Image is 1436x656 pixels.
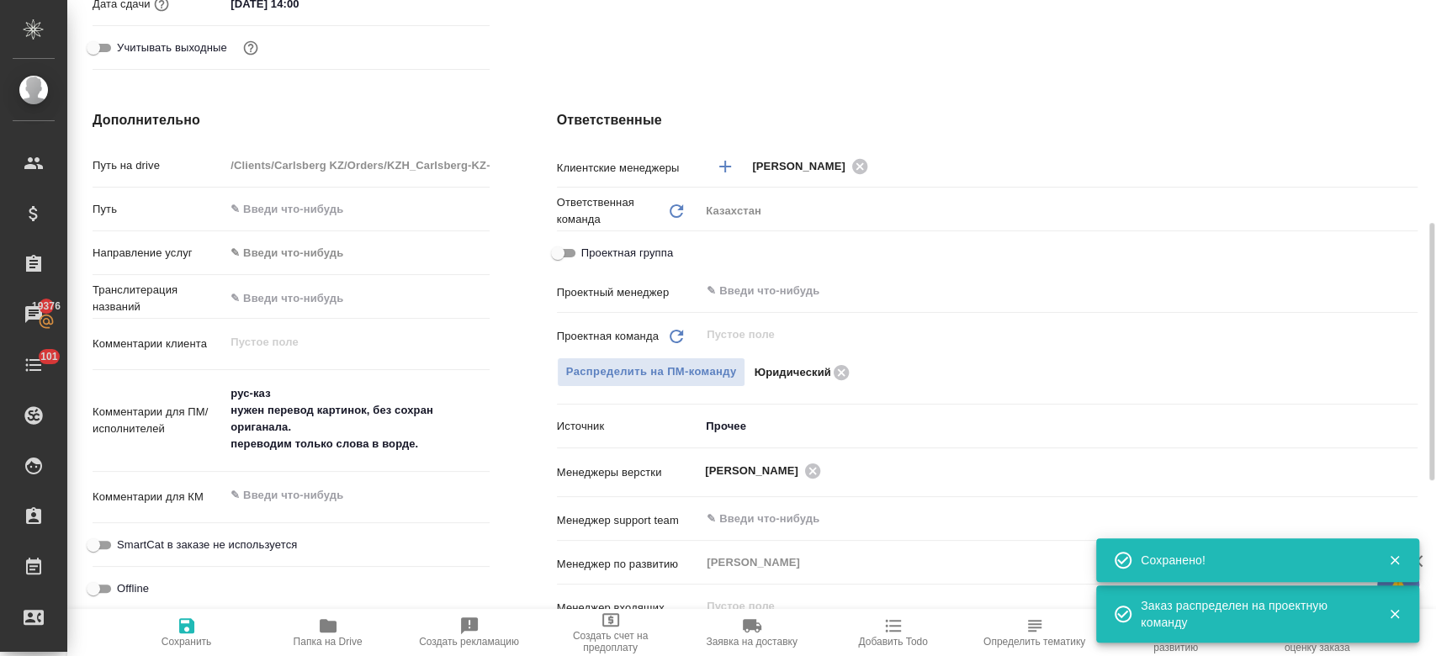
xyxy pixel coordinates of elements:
[1408,289,1412,293] button: Open
[225,153,489,177] input: Пустое поле
[1377,606,1412,622] button: Закрыть
[557,160,701,177] p: Клиентские менеджеры
[754,364,830,381] p: Юридический
[1141,552,1363,569] div: Сохранено!
[752,158,856,175] span: [PERSON_NAME]
[964,609,1105,656] button: Определить тематику
[4,294,63,336] a: 19376
[700,197,1417,225] div: Казахстан
[4,344,63,386] a: 101
[225,239,489,267] div: ✎ Введи что-нибудь
[557,512,701,529] p: Менеджер support team
[557,556,701,573] p: Менеджер по развитию
[225,379,489,458] textarea: рус-каз нужен перевод картинок, без сохран ориганала. переводим только слова в ворде.
[557,194,667,228] p: Ответственная команда
[257,609,399,656] button: Папка на Drive
[705,281,1356,301] input: ✎ Введи что-нибудь
[117,40,227,56] span: Учитывать выходные
[1408,469,1412,473] button: Open
[706,636,797,648] span: Заявка на доставку
[30,348,68,365] span: 101
[93,245,225,262] p: Направление услуг
[557,328,659,345] p: Проектная команда
[1408,165,1412,168] button: Open
[557,284,701,301] p: Проектный менеджер
[705,463,808,479] span: [PERSON_NAME]
[231,245,469,262] div: ✎ Введи что-нибудь
[93,157,225,174] p: Путь на drive
[700,412,1417,441] div: Прочее
[22,298,71,315] span: 19376
[705,146,745,187] button: Добавить менеджера
[566,362,737,382] span: Распределить на ПМ-команду
[550,630,671,653] span: Создать счет на предоплату
[93,282,225,315] p: Транслитерация названий
[399,609,540,656] button: Создать рекламацию
[752,156,873,177] div: [PERSON_NAME]
[93,489,225,505] p: Комментарии для КМ
[1141,597,1363,631] div: Заказ распределен на проектную команду
[557,357,746,387] button: Распределить на ПМ-команду
[557,418,701,435] p: Источник
[225,197,489,221] input: ✎ Введи что-нибудь
[93,201,225,218] p: Путь
[557,464,701,481] p: Менеджеры верстки
[823,609,964,656] button: Добавить Todo
[162,636,212,648] span: Сохранить
[1377,553,1412,568] button: Закрыть
[557,600,701,616] p: Менеджер входящих
[225,286,489,310] input: ✎ Введи что-нибудь
[294,636,363,648] span: Папка на Drive
[705,509,1356,529] input: ✎ Введи что-нибудь
[858,636,927,648] span: Добавить Todo
[419,636,519,648] span: Создать рекламацию
[117,580,149,597] span: Offline
[93,404,225,437] p: Комментарии для ПМ/исполнителей
[240,37,262,59] button: Выбери, если сб и вс нужно считать рабочими днями для выполнения заказа.
[983,636,1085,648] span: Определить тематику
[1408,517,1412,521] button: Open
[681,609,823,656] button: Заявка на доставку
[581,245,673,262] span: Проектная группа
[540,609,681,656] button: Создать счет на предоплату
[117,537,297,553] span: SmartCat в заказе не используется
[116,609,257,656] button: Сохранить
[705,460,826,481] div: [PERSON_NAME]
[93,110,490,130] h4: Дополнительно
[705,325,1378,345] input: Пустое поле
[705,596,1378,616] input: Пустое поле
[557,110,1417,130] h4: Ответственные
[93,336,225,352] p: Комментарии клиента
